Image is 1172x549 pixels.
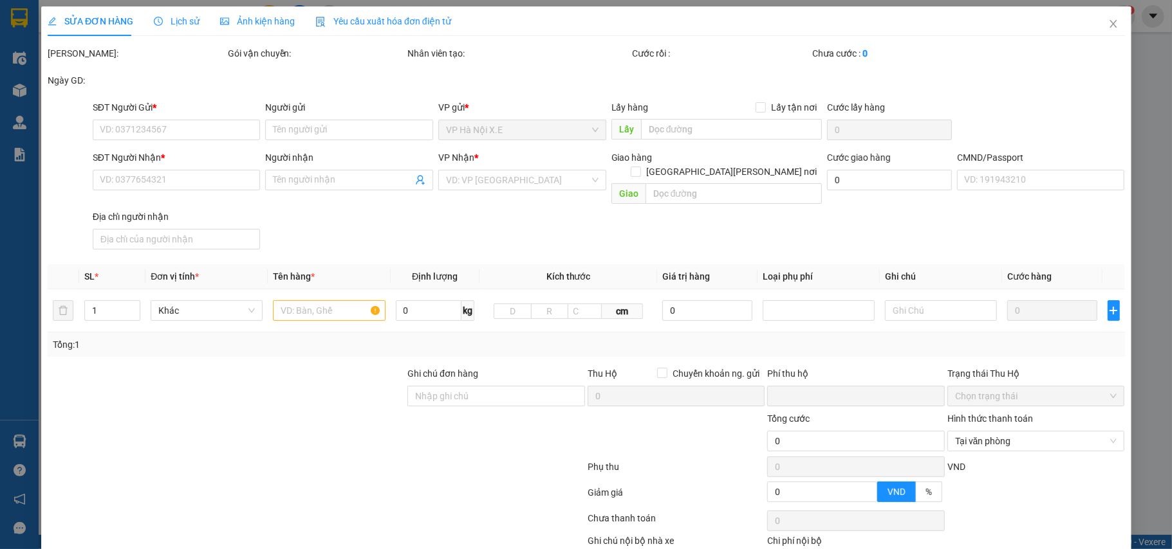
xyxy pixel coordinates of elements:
div: Chưa thanh toán [586,511,766,534]
span: Định lượng [412,271,458,282]
span: kg [461,300,474,321]
span: Thu Hộ [587,368,617,379]
input: Địa chỉ của người nhận [93,229,261,249]
input: Cước giao hàng [827,170,951,190]
span: Giá trị hàng [662,271,710,282]
div: Giảm giá [586,485,766,508]
span: Kích thước [546,271,590,282]
div: Tổng: 1 [53,337,453,352]
label: Cước lấy hàng [827,102,885,113]
input: Ghi Chú [885,300,997,321]
span: Lấy [611,119,640,139]
span: cm [602,303,643,319]
b: 0 [862,48,868,59]
span: % [926,487,932,497]
div: Nhân viên tạo: [407,46,629,60]
span: edit [48,17,57,26]
span: Chuyển khoản ng. gửi [667,366,765,381]
span: Khác [158,301,255,320]
span: [GEOGRAPHIC_DATA][PERSON_NAME] nơi [641,165,822,179]
span: VND [888,487,906,497]
span: Giao hàng [611,152,652,163]
span: Lịch sử [154,16,200,26]
input: C [568,303,602,319]
span: plus [1108,305,1119,316]
span: VND [947,462,965,472]
span: picture [220,17,229,26]
input: 0 [1007,300,1097,321]
div: VP gửi [438,100,606,114]
span: Chọn trạng thái [955,386,1117,406]
span: SL [84,271,94,282]
span: Lấy tận nơi [766,100,822,114]
span: close [1108,19,1118,29]
div: Chưa cước : [812,46,990,60]
div: SĐT Người Gửi [93,100,261,114]
span: Tại văn phòng [955,431,1117,451]
button: plus [1108,300,1120,321]
label: Hình thức thanh toán [947,413,1033,424]
input: Cước lấy hàng [827,120,951,140]
div: Phụ thu [586,460,766,482]
span: Đơn vị tính [151,271,199,282]
span: Tên hàng [273,271,315,282]
div: Phí thu hộ [767,366,945,386]
input: Dọc đường [640,119,822,139]
span: VP Nhận [438,152,474,163]
input: D [494,303,532,319]
label: Cước giao hàng [827,152,891,163]
span: clock-circle [154,17,163,26]
img: icon [315,17,326,27]
span: VP Hà Nội X.E [446,120,599,139]
span: Lấy hàng [611,102,648,113]
span: Ảnh kiện hàng [220,16,295,26]
span: Cước hàng [1007,271,1052,282]
input: VD: Bàn, Ghế [273,300,385,321]
div: Trạng thái Thu Hộ [947,366,1125,381]
span: user-add [415,175,425,185]
input: R [530,303,568,319]
th: Loại phụ phí [758,264,880,289]
span: Tổng cước [767,413,810,424]
div: CMND/Passport [957,150,1125,165]
label: Ghi chú đơn hàng [407,368,478,379]
span: Giao [611,183,645,204]
span: Yêu cầu xuất hóa đơn điện tử [315,16,451,26]
div: Ngày GD: [48,73,225,87]
th: Ghi chú [880,264,1002,289]
div: Gói vận chuyển: [227,46,405,60]
button: delete [53,300,73,321]
div: Người nhận [265,150,433,165]
button: Close [1095,6,1131,42]
div: [PERSON_NAME]: [48,46,225,60]
div: Cước rồi : [632,46,810,60]
div: SĐT Người Nhận [93,150,261,165]
input: Dọc đường [645,183,822,204]
div: Người gửi [265,100,433,114]
div: Địa chỉ người nhận [93,210,261,224]
input: Ghi chú đơn hàng [407,386,585,406]
span: SỬA ĐƠN HÀNG [48,16,133,26]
